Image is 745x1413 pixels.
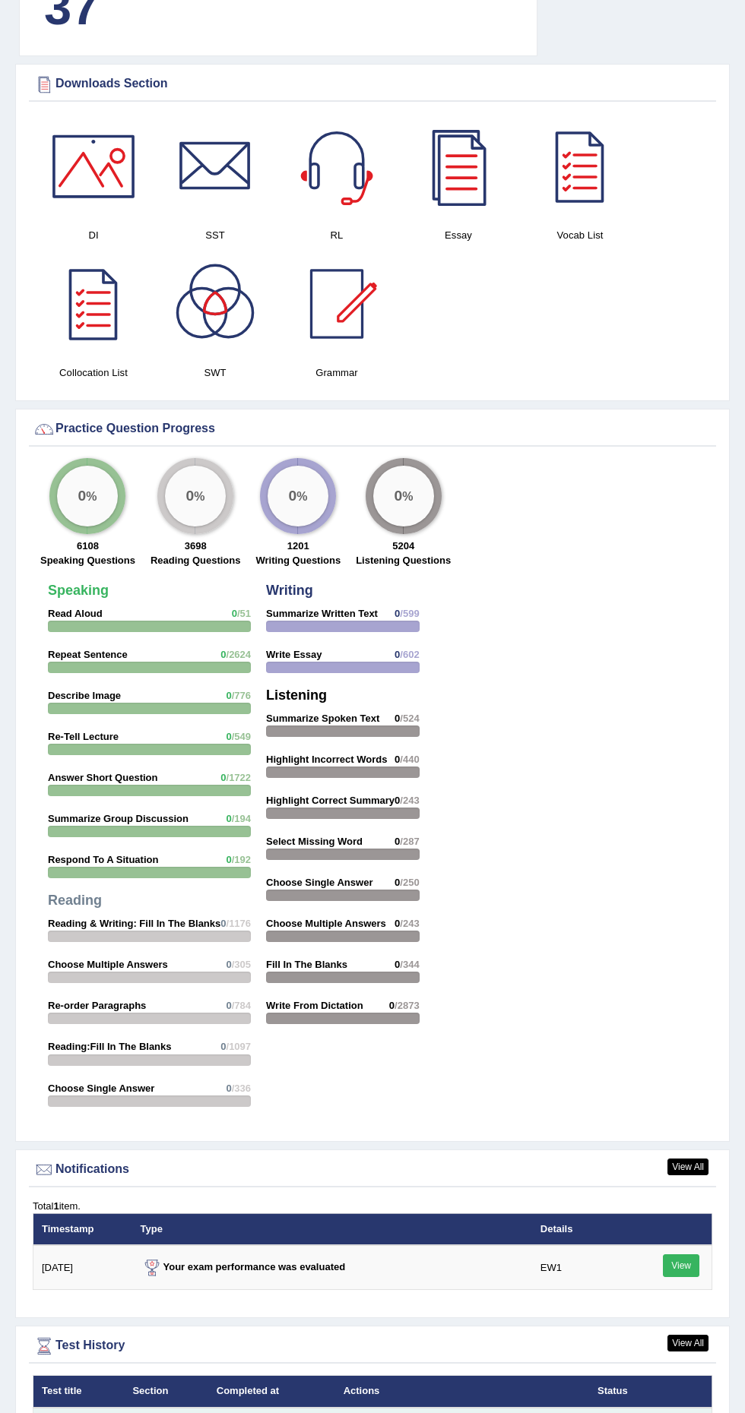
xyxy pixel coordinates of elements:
strong: Summarize Spoken Text [266,713,379,724]
a: View All [667,1159,709,1175]
div: % [373,466,434,526]
h4: SWT [162,365,268,381]
th: Section [124,1376,208,1408]
strong: 5204 [392,540,414,552]
td: EW1 [532,1245,621,1290]
th: Test title [33,1376,125,1408]
span: /336 [232,1083,251,1094]
strong: Select Missing Word [266,836,363,847]
h4: RL [284,227,390,243]
h4: Collocation List [40,365,147,381]
span: /243 [400,918,419,929]
h4: Grammar [284,365,390,381]
span: /602 [400,649,419,660]
span: /192 [232,854,251,865]
strong: Write Essay [266,649,322,660]
big: 0 [289,488,297,504]
strong: Read Aloud [48,608,103,619]
span: /344 [400,959,419,970]
span: /1097 [227,1041,252,1052]
strong: 6108 [77,540,99,552]
a: View [663,1254,699,1277]
span: 0 [220,772,226,783]
span: 0 [389,1000,395,1011]
big: 0 [394,488,402,504]
strong: 3698 [185,540,207,552]
strong: Choose Multiple Answers [48,959,168,970]
span: 0 [395,877,400,888]
label: Reading Questions [151,553,240,567]
span: 0 [395,918,400,929]
th: Details [532,1213,621,1245]
th: Type [132,1213,532,1245]
span: /194 [232,813,251,824]
span: 0 [227,1083,232,1094]
div: % [57,466,118,526]
strong: Re-Tell Lecture [48,731,119,742]
span: 0 [395,608,400,619]
b: 1 [53,1200,59,1212]
span: 0 [395,754,400,765]
div: Downloads Section [33,73,712,96]
h4: Vocab List [527,227,633,243]
td: [DATE] [33,1245,132,1290]
strong: Answer Short Question [48,772,157,783]
strong: Choose Single Answer [48,1083,154,1094]
strong: Summarize Group Discussion [48,813,189,824]
span: 0 [220,1041,226,1052]
div: Total item. [33,1199,712,1213]
strong: Reading:Fill In The Blanks [48,1041,172,1052]
span: 0 [232,608,237,619]
th: Actions [335,1376,589,1408]
span: 0 [227,854,232,865]
div: % [165,466,226,526]
h4: DI [40,227,147,243]
span: /51 [237,608,251,619]
strong: Summarize Written Text [266,608,378,619]
span: /776 [232,690,251,701]
strong: Reading & Writing: Fill In The Blanks [48,918,220,929]
strong: Choose Multiple Answers [266,918,386,929]
span: /243 [400,795,419,806]
label: Listening Questions [356,553,451,567]
th: Completed at [208,1376,335,1408]
th: Timestamp [33,1213,132,1245]
h4: Essay [405,227,512,243]
span: /784 [232,1000,251,1011]
div: Practice Question Progress [33,418,712,441]
span: 0 [395,713,400,724]
span: 0 [227,959,232,970]
label: Writing Questions [255,553,341,567]
span: /440 [400,754,419,765]
strong: Write From Dictation [266,1000,363,1011]
strong: Writing [266,583,313,598]
h4: SST [162,227,268,243]
span: /2873 [395,1000,420,1011]
span: /1722 [227,772,252,783]
span: /2624 [227,649,252,660]
span: 0 [220,649,226,660]
span: 0 [227,813,232,824]
span: /1176 [227,918,252,929]
div: Test History [33,1335,712,1358]
div: Notifications [33,1159,712,1181]
strong: Highlight Incorrect Words [266,754,387,765]
span: 0 [227,690,232,701]
span: 0 [395,795,400,806]
strong: Describe Image [48,690,121,701]
strong: Highlight Correct Summary [266,795,395,806]
label: Speaking Questions [40,553,135,567]
strong: Re-order Paragraphs [48,1000,146,1011]
strong: Repeat Sentence [48,649,128,660]
strong: Choose Single Answer [266,877,372,888]
span: /305 [232,959,251,970]
span: /287 [400,836,419,847]
span: /599 [400,608,419,619]
span: 0 [395,836,400,847]
big: 0 [78,488,87,504]
a: View All [667,1335,709,1351]
strong: 1201 [287,540,309,552]
span: 0 [395,959,400,970]
div: % [268,466,328,526]
span: /549 [232,731,251,742]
